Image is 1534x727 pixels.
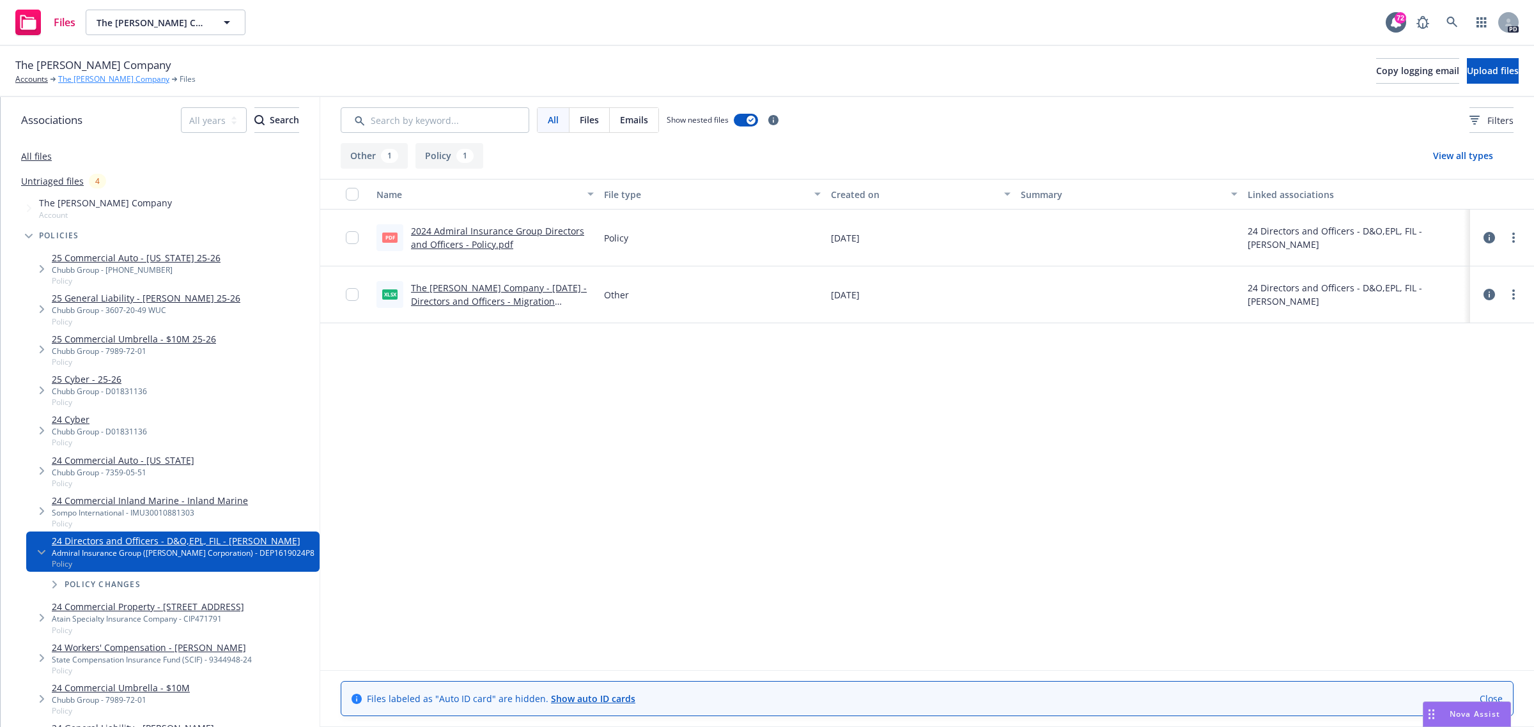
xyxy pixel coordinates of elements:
[604,288,629,302] span: Other
[1021,188,1224,201] div: Summary
[346,188,359,201] input: Select all
[52,316,240,327] span: Policy
[1487,114,1514,127] span: Filters
[52,275,221,286] span: Policy
[52,251,221,264] a: 25 Commercial Auto - [US_STATE] 25-26
[15,73,48,85] a: Accounts
[52,264,221,275] div: Chubb Group - [PHONE_NUMBER]
[415,143,483,169] button: Policy
[456,149,474,163] div: 1
[1376,58,1459,84] button: Copy logging email
[52,641,252,654] a: 24 Workers' Compensation - [PERSON_NAME]
[54,17,75,27] span: Files
[411,282,587,321] a: The [PERSON_NAME] Company - [DATE] - Directors and Officers - Migration Document Checklist.xlsx
[371,179,599,210] button: Name
[548,113,559,126] span: All
[58,73,169,85] a: The [PERSON_NAME] Company
[1413,143,1514,169] button: View all types
[599,179,826,210] button: File type
[1248,281,1465,308] div: 24 Directors and Officers - D&O,EPL, FIL - [PERSON_NAME]
[1243,179,1470,210] button: Linked associations
[1423,701,1511,727] button: Nova Assist
[52,305,240,316] div: Chubb Group - 3607-20-49 WUC
[52,386,147,397] div: Chubb Group - D01831136
[367,692,635,705] span: Files labeled as "Auto ID card" are hidden.
[341,143,408,169] button: Other
[254,107,299,133] button: SearchSearch
[39,210,172,220] span: Account
[604,188,807,201] div: File type
[21,174,84,188] a: Untriaged files
[382,233,398,242] span: pdf
[21,150,52,162] a: All files
[1423,702,1439,726] div: Drag to move
[376,188,580,201] div: Name
[1410,10,1436,35] a: Report a Bug
[65,581,141,588] span: Policy changes
[52,665,252,676] span: Policy
[52,346,216,356] div: Chubb Group - 7989-72-01
[346,288,359,301] input: Toggle Row Selected
[10,4,81,40] a: Files
[52,437,147,448] span: Policy
[89,174,106,188] div: 4
[52,600,244,613] a: 24 Commercial Property - [STREET_ADDRESS]
[1376,65,1459,77] span: Copy logging email
[1395,12,1406,24] div: 72
[52,547,314,558] div: Admiral Insurance Group ([PERSON_NAME] Corporation) - DEP1619024P8
[52,454,194,467] a: 24 Commercial Auto - [US_STATE]
[52,654,252,665] div: State Compensation Insurance Fund (SCIF) - 9344948-24
[1450,708,1500,719] span: Nova Assist
[382,289,398,299] span: xlsx
[667,114,729,125] span: Show nested files
[1469,114,1514,127] span: Filters
[52,332,216,346] a: 25 Commercial Umbrella - $10M 25-26
[381,149,398,163] div: 1
[52,534,314,547] a: 24 Directors and Officers - D&O,EPL, FIL - [PERSON_NAME]
[1480,692,1503,705] a: Close
[86,10,245,35] button: The [PERSON_NAME] Company
[604,231,628,245] span: Policy
[620,113,648,126] span: Emails
[411,225,584,250] a: 2024 Admiral Insurance Group Directors and Officers - Policy.pdf
[52,494,248,507] a: 24 Commercial Inland Marine - Inland Marine
[52,413,147,426] a: 24 Cyber
[1016,179,1243,210] button: Summary
[21,112,82,128] span: Associations
[254,108,299,132] div: Search
[580,113,599,126] span: Files
[1248,188,1465,201] div: Linked associations
[341,107,529,133] input: Search by keyword...
[52,356,216,367] span: Policy
[1248,224,1465,251] div: 24 Directors and Officers - D&O,EPL, FIL - [PERSON_NAME]
[826,179,1015,210] button: Created on
[551,693,635,705] a: Show auto ID cards
[52,681,190,694] a: 24 Commercial Umbrella - $10M
[15,57,171,73] span: The [PERSON_NAME] Company
[52,291,240,305] a: 25 General Liability - [PERSON_NAME] 25-26
[52,558,314,569] span: Policy
[1467,58,1519,84] button: Upload files
[831,231,860,245] span: [DATE]
[831,188,996,201] div: Created on
[1506,287,1521,302] a: more
[180,73,196,85] span: Files
[52,507,248,518] div: Sompo International - IMU30010881303
[52,397,147,408] span: Policy
[254,115,265,125] svg: Search
[39,196,172,210] span: The [PERSON_NAME] Company
[52,694,190,705] div: Chubb Group - 7989-72-01
[52,467,194,478] div: Chubb Group - 7359-05-51
[97,16,207,29] span: The [PERSON_NAME] Company
[1469,10,1494,35] a: Switch app
[52,518,248,529] span: Policy
[1467,65,1519,77] span: Upload files
[1439,10,1465,35] a: Search
[39,232,79,240] span: Policies
[52,625,244,636] span: Policy
[831,288,860,302] span: [DATE]
[52,613,244,624] div: Atain Specialty Insurance Company - CIP471791
[1469,107,1514,133] button: Filters
[1506,230,1521,245] a: more
[52,372,147,386] a: 25 Cyber - 25-26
